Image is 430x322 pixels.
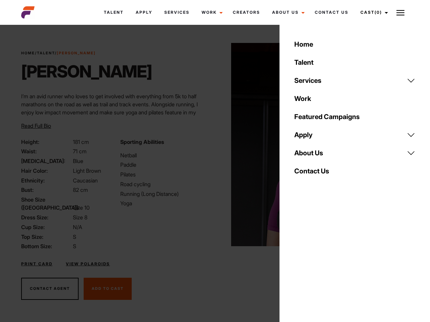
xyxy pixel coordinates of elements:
[21,176,72,184] span: Ethnicity:
[73,177,98,184] span: Caucasian
[354,3,392,21] a: Cast(0)
[290,126,419,144] a: Apply
[120,151,211,159] li: Netball
[73,214,87,221] span: Size 8
[73,233,76,240] span: S
[73,204,90,211] span: Size 10
[290,71,419,90] a: Services
[73,243,76,250] span: S
[120,199,211,207] li: Yoga
[375,10,382,15] span: (0)
[21,122,51,130] button: Read Full Bio
[21,122,51,129] span: Read Full Bio
[290,144,419,162] a: About Us
[21,278,79,300] button: Contact Agent
[396,9,404,17] img: Burger icon
[66,261,110,267] a: View Polaroids
[158,3,196,21] a: Services
[37,51,55,55] a: Talent
[21,6,35,19] img: cropped-aefm-brand-fav-22-square.png
[290,90,419,108] a: Work
[21,92,211,132] p: I’m an avid runner who loves to get involved with everything from 5k to half marathons on the roa...
[21,167,72,175] span: Hair Color:
[21,196,72,212] span: Shoe Size ([GEOGRAPHIC_DATA]):
[120,190,211,198] li: Running (Long Distance)
[266,3,309,21] a: About Us
[73,139,89,145] span: 181 cm
[73,186,88,193] span: 82 cm
[73,148,87,155] span: 71 cm
[21,186,72,194] span: Bust:
[73,224,82,230] span: N/A
[21,261,52,267] a: Print Card
[21,51,35,55] a: Home
[21,50,96,56] span: / /
[84,278,132,300] button: Add To Cast
[290,162,419,180] a: Contact Us
[130,3,158,21] a: Apply
[73,158,83,164] span: Blue
[21,242,72,250] span: Bottom Size:
[120,170,211,178] li: Pilates
[290,53,419,71] a: Talent
[21,157,72,165] span: [MEDICAL_DATA]:
[290,35,419,53] a: Home
[21,233,72,241] span: Top Size:
[21,223,72,231] span: Cup Size:
[120,139,164,145] strong: Sporting Abilities
[73,167,101,174] span: Light Brown
[120,180,211,188] li: Road cycling
[21,147,72,155] span: Waist:
[196,3,227,21] a: Work
[57,51,96,55] strong: [PERSON_NAME]
[21,61,152,82] h1: [PERSON_NAME]
[98,3,130,21] a: Talent
[21,213,72,221] span: Dress Size:
[290,108,419,126] a: Featured Campaigns
[227,3,266,21] a: Creators
[21,138,72,146] span: Height:
[92,286,124,291] span: Add To Cast
[309,3,354,21] a: Contact Us
[120,161,211,169] li: Paddle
